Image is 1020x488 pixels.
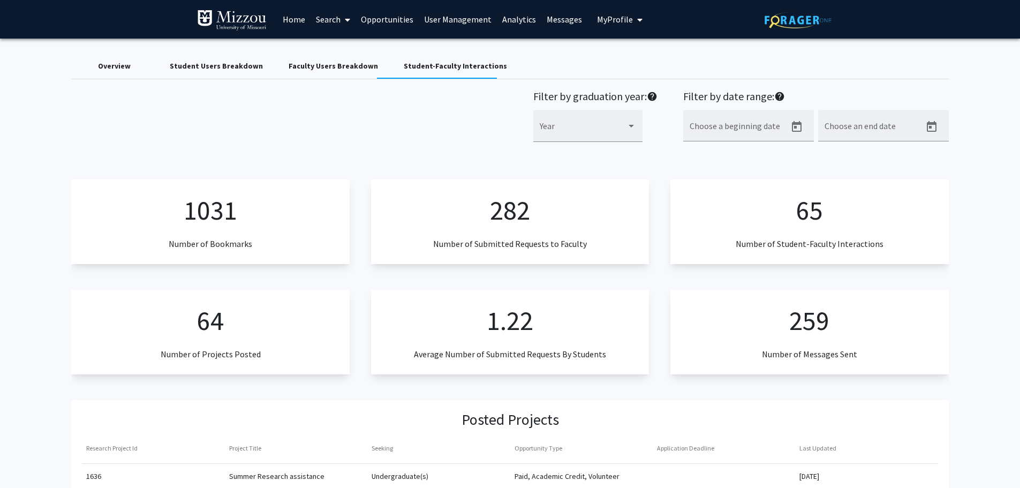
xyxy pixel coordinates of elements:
button: Open calendar [786,116,807,138]
a: Analytics [497,1,541,38]
h3: Number of Student-Faculty Interactions [736,239,883,249]
div: Faculty Users Breakdown [289,61,378,72]
mat-icon: help [647,90,658,103]
div: Overview [98,61,131,72]
p: 64 [197,301,224,341]
mat-icon: help [774,90,785,103]
a: User Management [419,1,497,38]
h3: Posted Projects [462,411,559,429]
app-numeric-analytics: Number of Messages Sent [670,290,948,374]
img: University of Missouri Logo [197,10,267,31]
mat-header-cell: Seeking [367,433,510,463]
img: ForagerOne Logo [765,12,832,28]
mat-header-cell: Application Deadline [653,433,795,463]
a: Home [277,1,311,38]
a: Search [311,1,356,38]
div: Student-Faculty Interactions [404,61,507,72]
app-numeric-analytics: Number of Projects Posted [71,290,349,374]
p: 65 [796,190,823,230]
mat-header-cell: Project Title [225,433,367,463]
mat-header-cell: Last Updated [795,433,938,463]
a: Opportunities [356,1,419,38]
a: Messages [541,1,587,38]
app-numeric-analytics: Number of Student-Faculty Interactions [670,179,948,264]
p: 1.22 [487,301,533,341]
h3: Average Number of Submitted Requests By Students [414,349,606,359]
h3: Number of Bookmarks [169,239,252,249]
app-numeric-analytics: Number of Bookmarks [71,179,349,264]
div: Student Users Breakdown [170,61,263,72]
h2: Filter by graduation year: [533,90,658,106]
h3: Number of Submitted Requests to Faculty [433,239,587,249]
h3: Number of Messages Sent [762,349,857,359]
button: Open calendar [921,116,942,138]
span: My Profile [597,14,633,25]
h3: Number of Projects Posted [161,349,261,359]
p: 1031 [184,190,237,230]
p: 259 [789,301,829,341]
p: 282 [490,190,530,230]
h2: Filter by date range: [683,90,949,106]
mat-header-cell: Opportunity Type [510,433,653,463]
app-numeric-analytics: Number of Submitted Requests to Faculty [371,179,649,264]
mat-header-cell: Research Project Id [82,433,224,463]
iframe: Chat [8,440,46,480]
